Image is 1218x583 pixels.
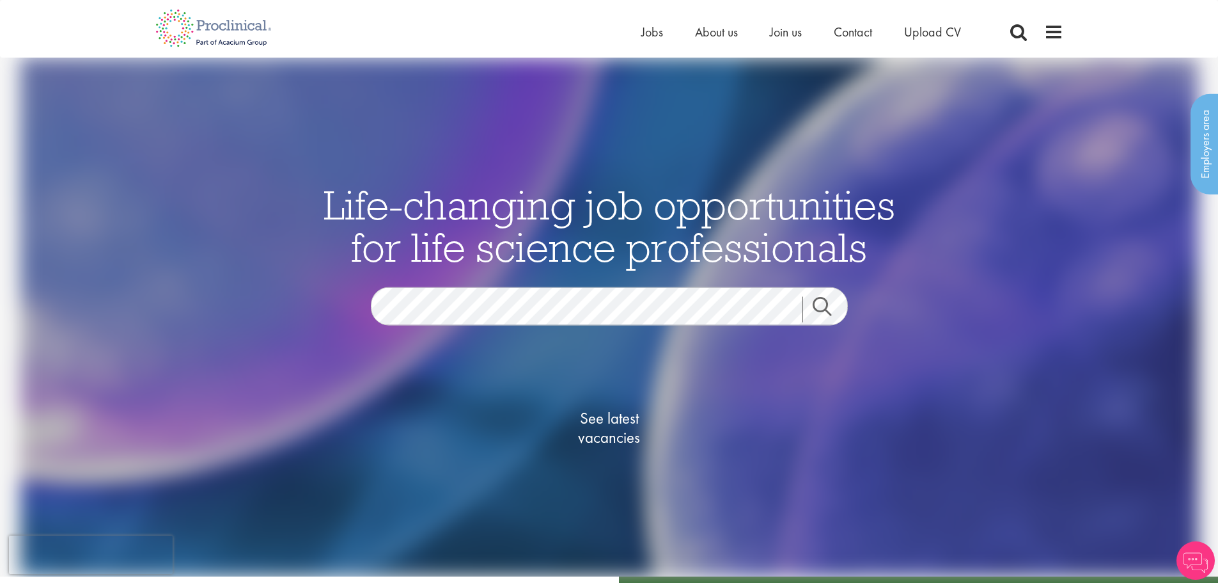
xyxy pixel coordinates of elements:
[770,24,802,40] a: Join us
[695,24,738,40] a: About us
[545,409,673,447] span: See latest vacancies
[834,24,872,40] a: Contact
[9,536,173,574] iframe: reCAPTCHA
[641,24,663,40] a: Jobs
[324,179,895,273] span: Life-changing job opportunities for life science professionals
[545,358,673,499] a: See latestvacancies
[20,58,1198,577] img: candidate home
[904,24,961,40] a: Upload CV
[802,297,857,323] a: Job search submit button
[1176,541,1215,580] img: Chatbot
